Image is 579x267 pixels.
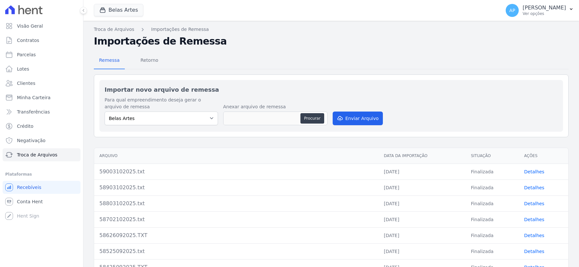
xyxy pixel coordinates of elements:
button: Procurar [300,113,324,124]
p: [PERSON_NAME] [523,5,566,11]
span: Transferências [17,109,50,115]
a: Clientes [3,77,80,90]
span: Minha Carteira [17,94,51,101]
td: [DATE] [379,164,466,180]
div: 58803102025.txt [99,200,373,207]
span: Retorno [137,54,162,67]
p: Ver opções [523,11,566,16]
a: Detalhes [524,201,544,206]
h2: Importações de Remessa [94,35,569,47]
a: Crédito [3,120,80,133]
a: Troca de Arquivos [3,148,80,161]
td: [DATE] [379,243,466,259]
span: Conta Hent [17,198,43,205]
span: Recebíveis [17,184,41,191]
td: Finalizada [466,180,519,195]
a: Detalhes [524,249,544,254]
td: [DATE] [379,180,466,195]
button: Enviar Arquivo [333,112,383,125]
td: Finalizada [466,195,519,211]
a: Visão Geral [3,20,80,33]
span: Remessa [95,54,123,67]
td: Finalizada [466,211,519,227]
a: Troca de Arquivos [94,26,134,33]
a: Detalhes [524,185,544,190]
span: Visão Geral [17,23,43,29]
a: Minha Carteira [3,91,80,104]
span: Negativação [17,137,46,144]
nav: Breadcrumb [94,26,569,33]
a: Parcelas [3,48,80,61]
td: Finalizada [466,227,519,243]
a: Remessa [94,52,125,69]
nav: Tab selector [94,52,164,69]
a: Transferências [3,105,80,118]
div: 58903102025.txt [99,184,373,192]
label: Para qual empreendimento deseja gerar o arquivo de remessa [105,97,218,110]
button: Belas Artes [94,4,143,16]
td: [DATE] [379,211,466,227]
a: Contratos [3,34,80,47]
button: AP [PERSON_NAME] Ver opções [500,1,579,20]
a: Lotes [3,62,80,75]
div: 59003102025.txt [99,168,373,176]
a: Negativação [3,134,80,147]
span: AP [509,8,515,13]
span: Parcelas [17,51,36,58]
span: Clientes [17,80,35,87]
a: Conta Hent [3,195,80,208]
a: Detalhes [524,233,544,238]
span: Lotes [17,66,29,72]
td: Finalizada [466,164,519,180]
a: Detalhes [524,217,544,222]
td: Finalizada [466,243,519,259]
a: Detalhes [524,169,544,174]
span: Troca de Arquivos [17,152,57,158]
label: Anexar arquivo de remessa [223,103,327,110]
div: Plataformas [5,170,78,178]
td: [DATE] [379,227,466,243]
th: Ações [519,148,568,164]
a: Recebíveis [3,181,80,194]
a: Importações de Remessa [151,26,209,33]
a: Retorno [135,52,164,69]
div: 58626092025.TXT [99,232,373,239]
h2: Importar novo arquivo de remessa [105,85,558,94]
div: 58702102025.txt [99,216,373,223]
span: Contratos [17,37,39,44]
th: Arquivo [94,148,379,164]
span: Crédito [17,123,34,129]
th: Situação [466,148,519,164]
div: 58525092025.txt [99,247,373,255]
th: Data da Importação [379,148,466,164]
td: [DATE] [379,195,466,211]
